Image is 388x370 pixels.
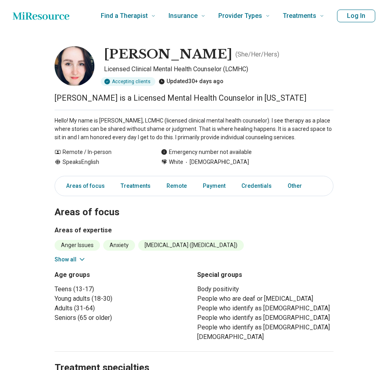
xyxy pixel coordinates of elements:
[197,323,333,332] li: People who identify as [DEMOGRAPHIC_DATA]
[55,304,191,313] li: Adults (31-64)
[55,270,191,280] h3: Age groups
[55,158,145,166] div: Speaks English
[197,270,333,280] h3: Special groups
[162,178,192,194] a: Remote
[57,178,110,194] a: Areas of focus
[283,10,316,21] span: Treatments
[197,332,333,342] li: [DEMOGRAPHIC_DATA]
[161,148,252,156] div: Emergency number not available
[104,46,232,63] h1: [PERSON_NAME]
[198,178,230,194] a: Payment
[55,117,333,142] p: Hello! My name is [PERSON_NAME], LCMHC (licensed clinical mental health counselor). I see therapy...
[55,226,333,235] h3: Areas of expertise
[101,77,155,86] div: Accepting clients
[55,255,86,264] button: Show all
[138,240,244,251] li: [MEDICAL_DATA] ([MEDICAL_DATA])
[337,10,375,22] button: Log In
[101,10,148,21] span: Find a Therapist
[159,77,223,86] div: Updated 30+ days ago
[235,50,279,59] p: ( She/Her/Hers )
[197,294,333,304] li: People who are deaf or [MEDICAL_DATA]
[103,240,135,251] li: Anxiety
[55,294,191,304] li: Young adults (18-30)
[218,10,262,21] span: Provider Types
[55,92,333,103] p: [PERSON_NAME] is a Licensed Mental Health Counselor in [US_STATE]
[183,158,249,166] span: [DEMOGRAPHIC_DATA]
[237,178,276,194] a: Credentials
[116,178,155,194] a: Treatments
[104,64,333,74] p: Licensed Clinical Mental Health Counselor (LCMHC)
[169,10,198,21] span: Insurance
[55,187,333,219] h2: Areas of focus
[197,304,333,313] li: People who identify as [DEMOGRAPHIC_DATA]
[55,240,100,251] li: Anger Issues
[283,178,312,194] a: Other
[55,284,191,294] li: Teens (13-17)
[55,313,191,323] li: Seniors (65 or older)
[55,46,94,86] img: Holly Young, Licensed Clinical Mental Health Counselor (LCMHC)
[169,158,183,166] span: White
[197,284,333,294] li: Body positivity
[55,148,145,156] div: Remote / In-person
[197,313,333,323] li: People who identify as [DEMOGRAPHIC_DATA]
[13,8,69,24] a: Home page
